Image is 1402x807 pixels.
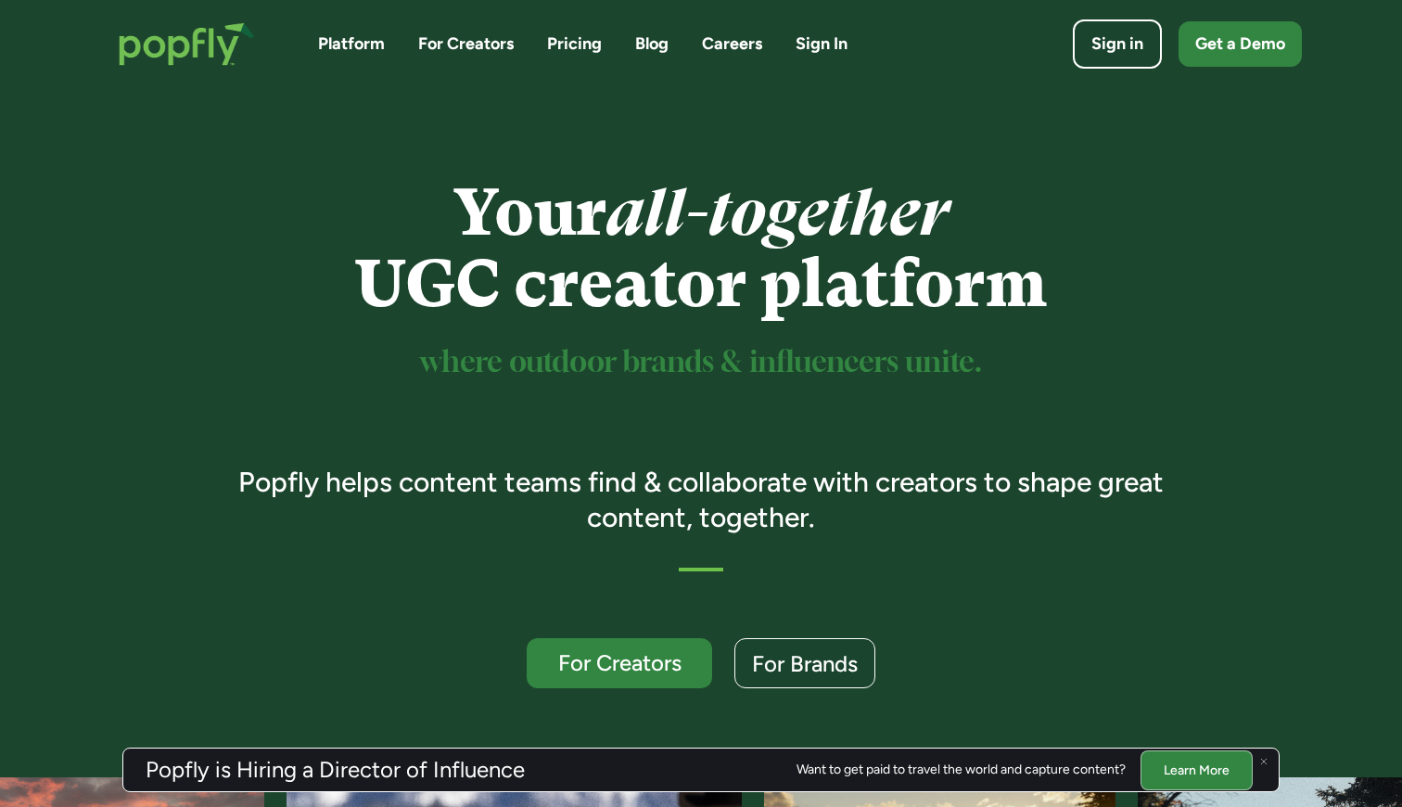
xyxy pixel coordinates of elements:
h3: Popfly helps content teams find & collaborate with creators to shape great content, together. [212,465,1191,534]
a: For Creators [527,638,712,688]
a: Pricing [547,32,602,56]
a: home [100,4,274,84]
a: For Brands [734,638,875,688]
div: For Creators [543,651,695,674]
a: Blog [635,32,669,56]
div: Sign in [1091,32,1143,56]
a: Get a Demo [1179,21,1302,67]
div: Want to get paid to travel the world and capture content? [797,762,1126,777]
div: For Brands [752,652,858,675]
div: Get a Demo [1195,32,1285,56]
sup: where outdoor brands & influencers unite. [420,349,982,378]
em: all-together [606,175,949,250]
a: Sign in [1073,19,1162,69]
a: Platform [318,32,385,56]
a: For Creators [418,32,514,56]
h1: Your UGC creator platform [212,177,1191,320]
a: Learn More [1141,749,1253,789]
a: Careers [702,32,762,56]
h3: Popfly is Hiring a Director of Influence [146,759,525,781]
a: Sign In [796,32,848,56]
